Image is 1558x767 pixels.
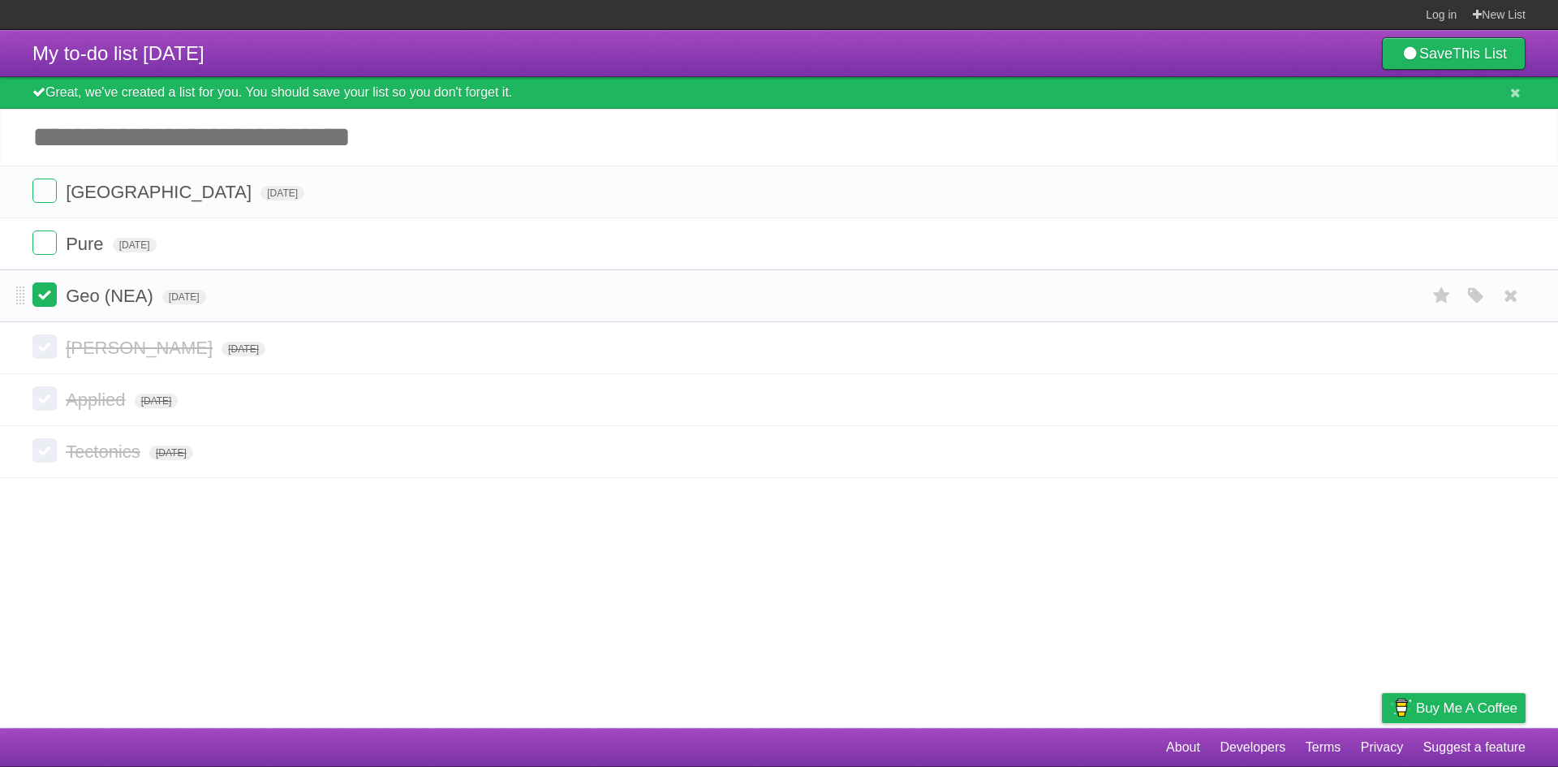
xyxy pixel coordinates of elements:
[149,446,193,460] span: [DATE]
[1427,282,1457,309] label: Star task
[1382,693,1526,723] a: Buy me a coffee
[32,386,57,411] label: Done
[1166,732,1200,763] a: About
[1382,37,1526,70] a: SaveThis List
[1306,732,1341,763] a: Terms
[135,394,179,408] span: [DATE]
[1423,732,1526,763] a: Suggest a feature
[1453,45,1507,62] b: This List
[66,286,157,306] span: Geo (NEA)
[260,186,304,200] span: [DATE]
[162,290,206,304] span: [DATE]
[32,282,57,307] label: Done
[66,338,217,358] span: [PERSON_NAME]
[1361,732,1403,763] a: Privacy
[32,179,57,203] label: Done
[32,334,57,359] label: Done
[66,234,107,254] span: Pure
[222,342,265,356] span: [DATE]
[66,182,256,202] span: [GEOGRAPHIC_DATA]
[113,238,157,252] span: [DATE]
[1220,732,1285,763] a: Developers
[32,42,204,64] span: My to-do list [DATE]
[66,442,144,462] span: Tectonics
[1416,694,1517,722] span: Buy me a coffee
[32,231,57,255] label: Done
[66,390,129,410] span: Applied
[1390,694,1412,722] img: Buy me a coffee
[32,438,57,463] label: Done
